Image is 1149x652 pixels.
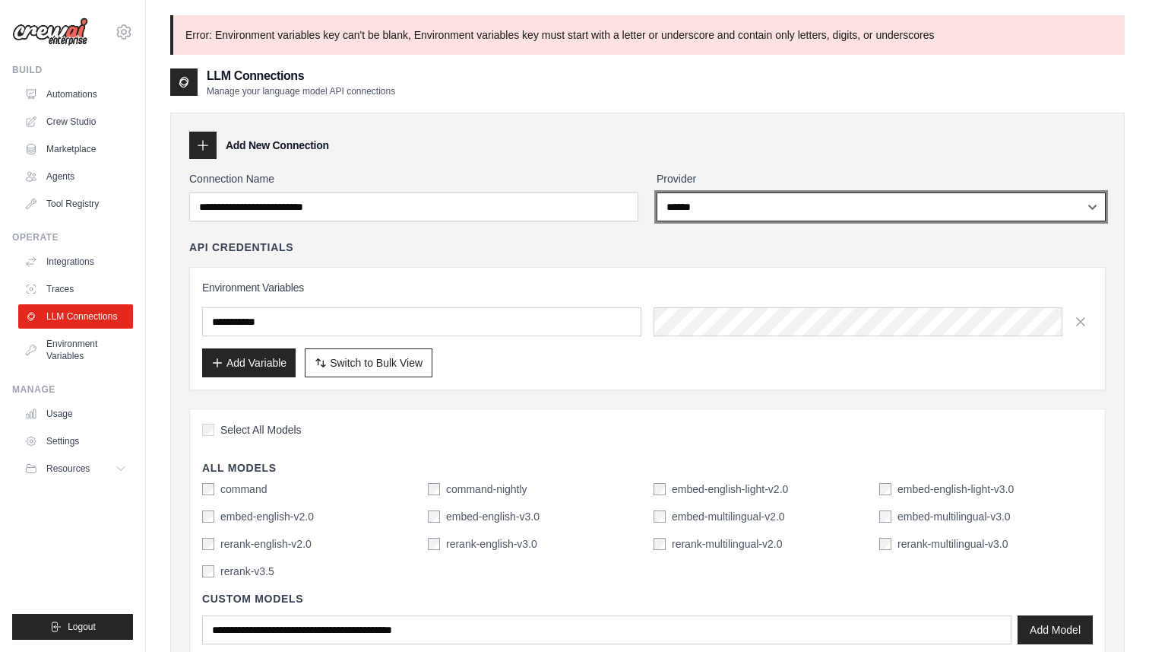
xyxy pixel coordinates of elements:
[879,483,891,495] input: embed-english-light-v3.0
[18,137,133,161] a: Marketplace
[18,456,133,481] button: Resources
[446,536,537,552] label: rerank-english-v3.0
[654,483,666,495] input: embed-english-light-v2.0
[672,536,783,552] label: rerank-multilingual-v2.0
[12,64,133,76] div: Build
[202,280,1093,295] h3: Environment Variables
[202,460,1093,475] h4: All Models
[330,355,423,371] span: Switch to Bulk View
[12,383,133,396] div: Manage
[657,171,1106,186] label: Provider
[68,621,96,633] span: Logout
[18,82,133,107] a: Automations
[672,482,788,497] label: embed-english-light-v2.0
[654,538,666,550] input: rerank-multilingual-v2.0
[220,509,314,524] label: embed-english-v2.0
[220,482,267,497] label: command
[879,538,891,550] input: rerank-multilingual-v3.0
[202,424,214,436] input: Select All Models
[18,164,133,189] a: Agents
[428,538,440,550] input: rerank-english-v3.0
[18,110,133,134] a: Crew Studio
[220,564,274,579] label: rerank-v3.5
[220,422,302,437] span: Select All Models
[189,171,638,186] label: Connection Name
[46,463,90,475] span: Resources
[305,348,432,377] button: Switch to Bulk View
[202,510,214,523] input: embed-english-v2.0
[202,348,296,377] button: Add Variable
[654,510,666,523] input: embed-multilingual-v2.0
[897,482,1014,497] label: embed-english-light-v3.0
[12,17,88,46] img: Logo
[12,614,133,640] button: Logout
[207,85,395,97] p: Manage your language model API connections
[202,591,1093,606] h4: Custom Models
[18,332,133,368] a: Environment Variables
[12,231,133,243] div: Operate
[879,510,891,523] input: embed-multilingual-v3.0
[202,538,214,550] input: rerank-english-v2.0
[220,536,312,552] label: rerank-english-v2.0
[18,429,133,453] a: Settings
[672,509,785,524] label: embed-multilingual-v2.0
[18,304,133,329] a: LLM Connections
[202,483,214,495] input: command
[1018,615,1093,644] button: Add Model
[170,15,1125,55] p: Error: Environment variables key can't be blank, Environment variables key must start with a lett...
[428,510,440,523] input: embed-english-v3.0
[428,483,440,495] input: command-nightly
[226,138,329,153] h3: Add New Connection
[897,536,1008,552] label: rerank-multilingual-v3.0
[897,509,1011,524] label: embed-multilingual-v3.0
[18,277,133,301] a: Traces
[189,240,293,255] h4: API Credentials
[202,565,214,577] input: rerank-v3.5
[18,192,133,216] a: Tool Registry
[18,250,133,274] a: Integrations
[446,482,527,497] label: command-nightly
[207,67,395,85] h2: LLM Connections
[18,402,133,426] a: Usage
[446,509,540,524] label: embed-english-v3.0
